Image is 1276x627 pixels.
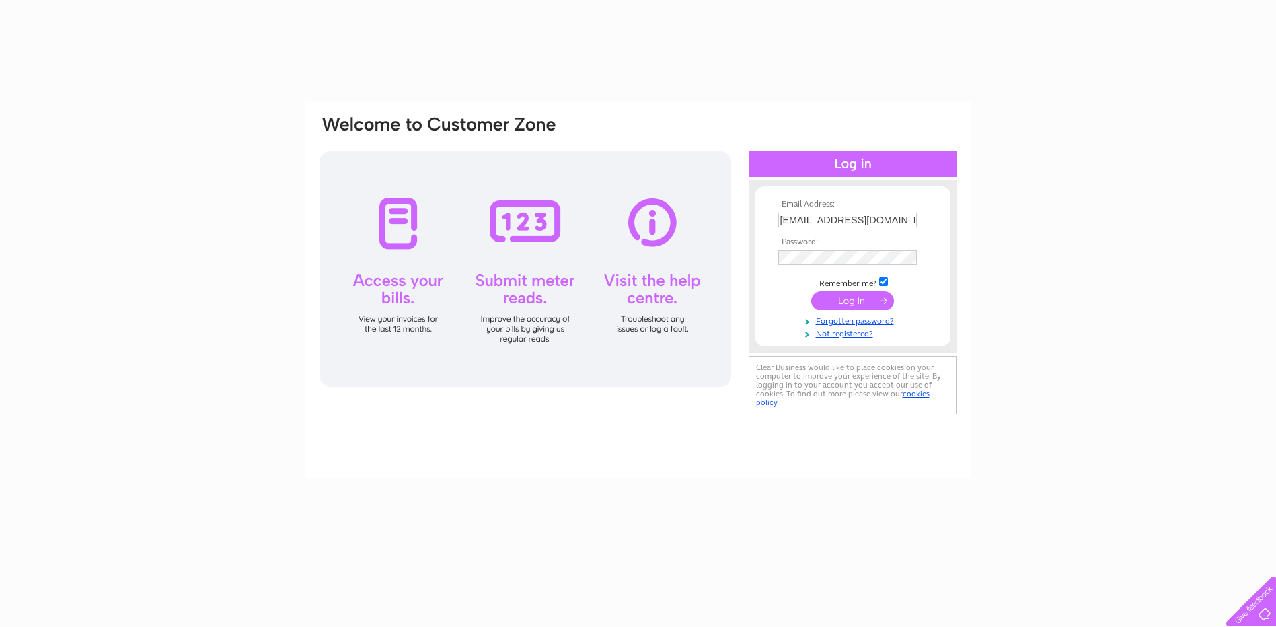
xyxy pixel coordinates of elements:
div: Clear Business would like to place cookies on your computer to improve your experience of the sit... [749,356,957,414]
td: Remember me? [775,275,931,289]
input: Submit [811,291,894,310]
a: Forgotten password? [778,313,931,326]
th: Email Address: [775,200,931,209]
th: Password: [775,237,931,247]
a: Not registered? [778,326,931,339]
a: cookies policy [756,389,930,407]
